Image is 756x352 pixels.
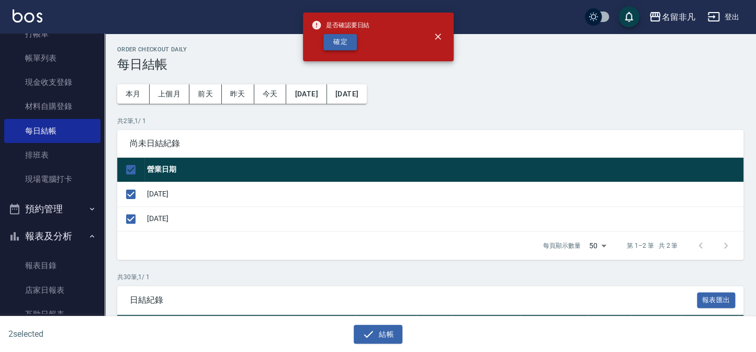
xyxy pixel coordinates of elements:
img: Logo [13,9,42,23]
a: 店家日報表 [4,278,100,302]
button: 昨天 [222,84,254,104]
button: 確定 [323,34,357,50]
th: 卡券販賣(入業績) [355,315,417,328]
a: 每日結帳 [4,119,100,143]
th: 服務消費 [225,315,259,328]
p: 共 2 筆, 1 / 1 [117,116,743,126]
a: 報表目錄 [4,254,100,278]
th: 入金儲值(不入業績) [520,315,589,328]
button: 預約管理 [4,195,100,223]
a: 材料自購登錄 [4,94,100,118]
span: 日結紀錄 [130,295,697,305]
div: 50 [585,232,610,260]
a: 帳單列表 [4,46,100,70]
a: 現金收支登錄 [4,70,100,94]
th: 現金結存 [190,315,225,328]
th: 其他付款方式(-) [681,315,739,328]
th: 營業日期 [144,158,743,182]
th: 營業日期 [156,315,190,328]
th: 第三方卡券(-) [631,315,682,328]
th: 卡券販賣(不入業績) [451,315,520,328]
h2: Order checkout daily [117,46,743,53]
button: 本月 [117,84,150,104]
button: save [618,6,639,27]
h6: 2 selected [8,327,187,340]
th: 業績收入 [416,315,451,328]
button: 結帳 [354,325,402,344]
th: 店販消費 [259,315,294,328]
button: 報表匯出 [697,292,736,309]
a: 互助日報表 [4,302,100,326]
button: 報表及分析 [4,223,100,250]
button: [DATE] [286,84,326,104]
span: 尚未日結紀錄 [130,138,731,149]
button: 名留非凡 [645,6,699,28]
th: 卡券使用(-) [589,315,631,328]
span: 是否確認要日結 [311,20,370,30]
td: [DATE] [144,182,743,206]
button: 上個月 [150,84,189,104]
a: 報表匯出 [697,294,736,304]
h3: 每日結帳 [117,57,743,72]
td: [DATE] [144,206,743,231]
button: close [426,25,449,48]
a: 現場電腦打卡 [4,167,100,191]
th: 卡券使用(入業績) [294,315,355,328]
a: 打帳單 [4,22,100,46]
button: [DATE] [327,84,367,104]
p: 每頁顯示數量 [543,241,581,250]
button: 前天 [189,84,222,104]
a: 排班表 [4,143,100,167]
button: 登出 [703,7,743,27]
button: 今天 [254,84,287,104]
div: 名留非凡 [661,10,695,24]
th: 解除日結 [117,315,156,328]
p: 共 30 筆, 1 / 1 [117,272,743,282]
p: 第 1–2 筆 共 2 筆 [627,241,678,250]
